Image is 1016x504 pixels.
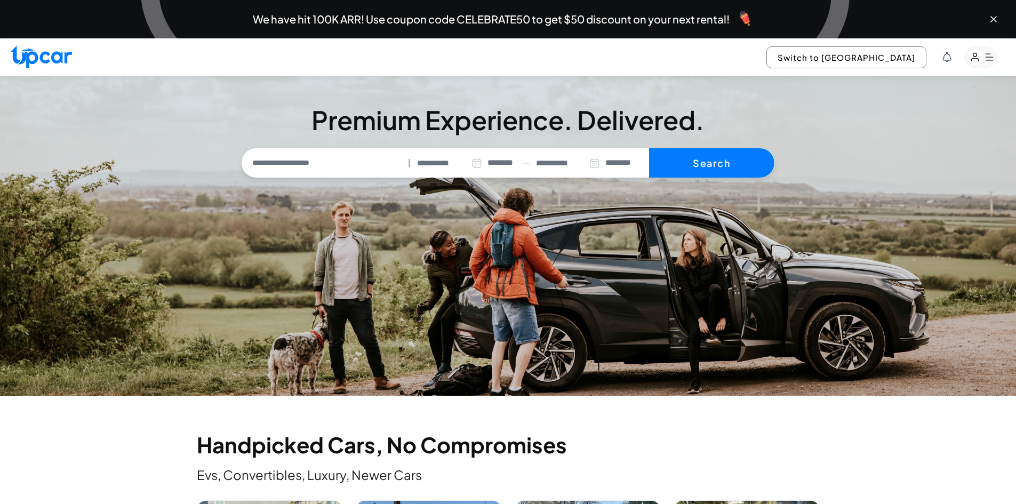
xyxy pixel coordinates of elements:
[197,466,820,483] p: Evs, Convertibles, Luxury, Newer Cars
[523,157,530,169] span: —
[11,45,72,68] img: Upcar Logo
[649,148,774,178] button: Search
[766,46,926,68] button: Switch to [GEOGRAPHIC_DATA]
[197,434,820,455] h2: Handpicked Cars, No Compromises
[242,105,775,135] h3: Premium Experience. Delivered.
[253,14,730,25] span: We have hit 100K ARR! Use coupon code CELEBRATE50 to get $50 discount on your next rental!
[408,157,411,169] span: |
[988,14,999,25] button: Close banner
